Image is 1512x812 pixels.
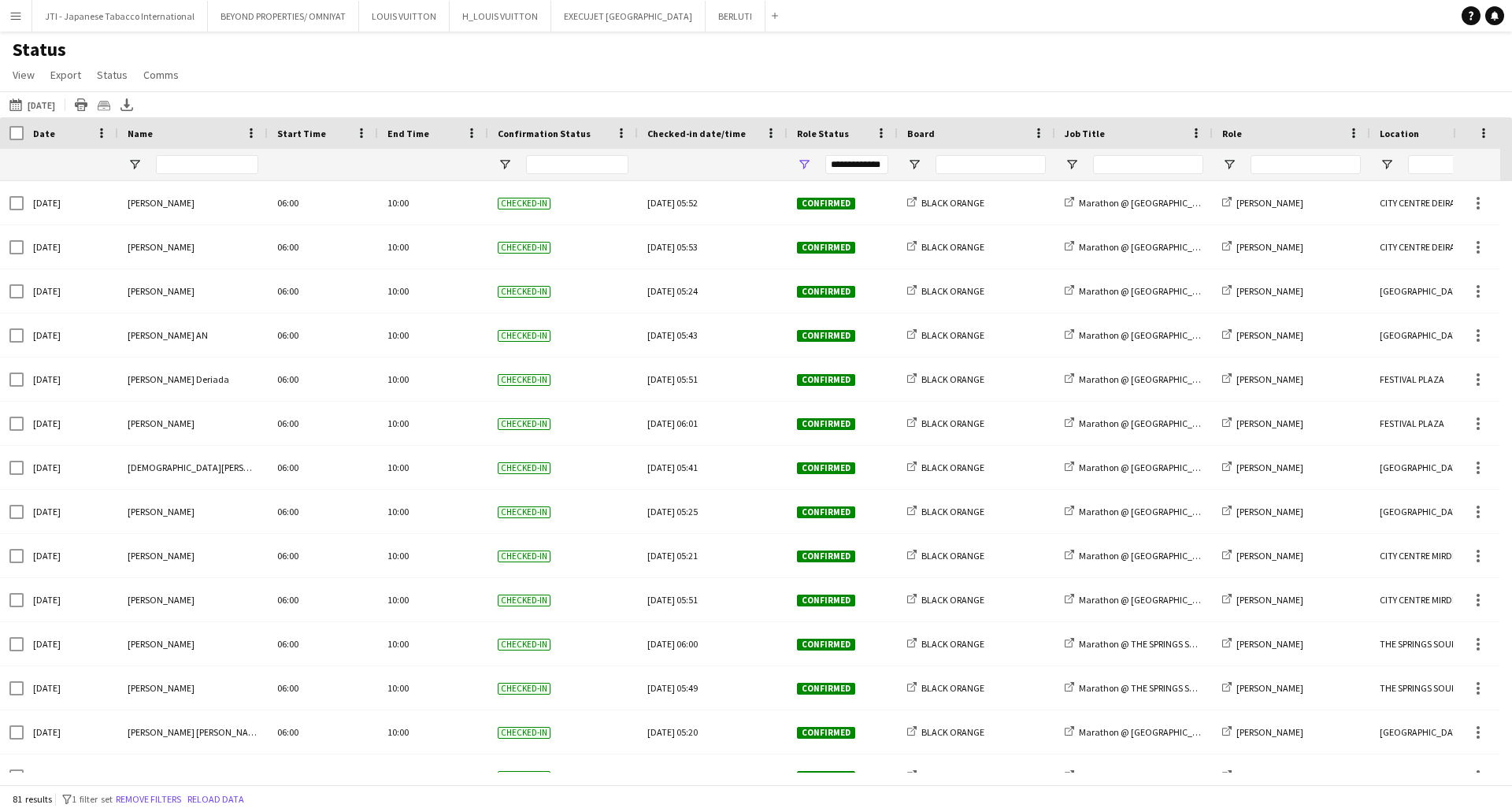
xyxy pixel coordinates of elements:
[277,128,326,139] span: Start Time
[1236,682,1303,694] span: [PERSON_NAME]
[128,506,195,517] span: [PERSON_NAME]
[1222,128,1242,139] span: Role
[1222,550,1303,562] a: [PERSON_NAME]
[72,793,113,805] span: 1 filter set
[1065,594,1217,606] a: Marathon @ [GEOGRAPHIC_DATA]
[378,534,488,577] div: 10:00
[128,550,195,562] span: [PERSON_NAME]
[97,68,128,82] span: Status
[117,95,136,114] app-action-btn: Export XLSX
[1079,329,1217,341] span: Marathon @ [GEOGRAPHIC_DATA]
[268,578,378,621] div: 06:00
[921,241,984,253] span: BLACK ORANGE
[268,269,378,313] div: 06:00
[1222,373,1303,385] a: [PERSON_NAME]
[498,683,550,695] span: Checked-in
[647,755,778,798] div: [DATE] 05:22
[1065,638,1208,650] a: Marathon @ THE SPRINGS SOUK
[268,755,378,798] div: 06:00
[1236,329,1303,341] span: [PERSON_NAME]
[1065,128,1105,139] span: Job Title
[6,65,41,85] a: View
[24,269,118,313] div: [DATE]
[1079,770,1217,782] span: Marathon @ [GEOGRAPHIC_DATA]
[24,755,118,798] div: [DATE]
[1079,285,1217,297] span: Marathon @ [GEOGRAPHIC_DATA]
[921,638,984,650] span: BLACK ORANGE
[24,578,118,621] div: [DATE]
[1236,285,1303,297] span: [PERSON_NAME]
[128,373,229,385] span: [PERSON_NAME] Deriada
[797,418,855,430] span: Confirmed
[797,158,811,172] button: Open Filter Menu
[378,181,488,224] div: 10:00
[1079,506,1217,517] span: Marathon @ [GEOGRAPHIC_DATA]
[128,285,195,297] span: [PERSON_NAME]
[907,197,984,209] a: BLACK ORANGE
[551,1,706,32] button: EXECUJET [GEOGRAPHIC_DATA]
[1079,550,1217,562] span: Marathon @ [GEOGRAPHIC_DATA]
[1222,329,1303,341] a: [PERSON_NAME]
[797,462,855,474] span: Confirmed
[907,506,984,517] a: BLACK ORANGE
[797,683,855,695] span: Confirmed
[268,710,378,754] div: 06:00
[498,595,550,606] span: Checked-in
[378,578,488,621] div: 10:00
[1222,682,1303,694] a: [PERSON_NAME]
[907,594,984,606] a: BLACK ORANGE
[797,330,855,342] span: Confirmed
[50,68,81,82] span: Export
[797,128,849,139] span: Role Status
[797,242,855,254] span: Confirmed
[24,358,118,401] div: [DATE]
[1079,241,1243,253] span: Marathon @ [GEOGRAPHIC_DATA] DEIRA
[498,418,550,430] span: Checked-in
[647,313,778,357] div: [DATE] 05:43
[1380,128,1419,139] span: Location
[128,128,153,139] span: Name
[706,1,765,32] button: BERLUTI
[498,242,550,254] span: Checked-in
[1065,373,1217,385] a: Marathon @ [GEOGRAPHIC_DATA]
[6,95,58,114] button: [DATE]
[797,727,855,739] span: Confirmed
[907,329,984,341] a: BLACK ORANGE
[24,446,118,489] div: [DATE]
[378,490,488,533] div: 10:00
[647,128,746,139] span: Checked-in date/time
[1079,417,1217,429] span: Marathon @ [GEOGRAPHIC_DATA]
[378,358,488,401] div: 10:00
[1236,550,1303,562] span: [PERSON_NAME]
[921,770,984,782] span: BLACK ORANGE
[1236,638,1303,650] span: [PERSON_NAME]
[498,374,550,386] span: Checked-in
[24,490,118,533] div: [DATE]
[498,639,550,651] span: Checked-in
[1222,462,1303,473] a: [PERSON_NAME]
[1222,158,1236,172] button: Open Filter Menu
[907,638,984,650] a: BLACK ORANGE
[1222,417,1303,429] a: [PERSON_NAME]
[1065,285,1217,297] a: Marathon @ [GEOGRAPHIC_DATA]
[797,286,855,298] span: Confirmed
[921,462,984,473] span: BLACK ORANGE
[137,65,185,85] a: Comms
[647,181,778,224] div: [DATE] 05:52
[268,666,378,710] div: 06:00
[1079,594,1217,606] span: Marathon @ [GEOGRAPHIC_DATA]
[378,710,488,754] div: 10:00
[208,1,359,32] button: BEYOND PROPERTIES/ OMNIYAT
[907,770,984,782] a: BLACK ORANGE
[797,551,855,562] span: Confirmed
[24,622,118,666] div: [DATE]
[921,329,984,341] span: BLACK ORANGE
[921,373,984,385] span: BLACK ORANGE
[1236,241,1303,253] span: [PERSON_NAME]
[1236,506,1303,517] span: [PERSON_NAME]
[268,225,378,269] div: 06:00
[498,462,550,474] span: Checked-in
[44,65,87,85] a: Export
[498,771,550,783] span: Checked-in
[797,374,855,386] span: Confirmed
